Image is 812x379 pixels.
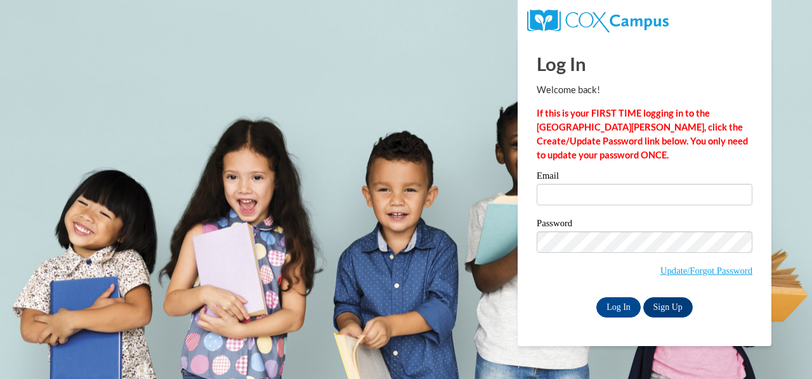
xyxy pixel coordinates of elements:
[537,108,748,160] strong: If this is your FIRST TIME logging in to the [GEOGRAPHIC_DATA][PERSON_NAME], click the Create/Upd...
[537,83,752,97] p: Welcome back!
[527,10,669,32] img: COX Campus
[643,297,693,318] a: Sign Up
[537,219,752,231] label: Password
[537,171,752,184] label: Email
[596,297,641,318] input: Log In
[537,51,752,77] h1: Log In
[660,266,752,276] a: Update/Forgot Password
[527,15,669,25] a: COX Campus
